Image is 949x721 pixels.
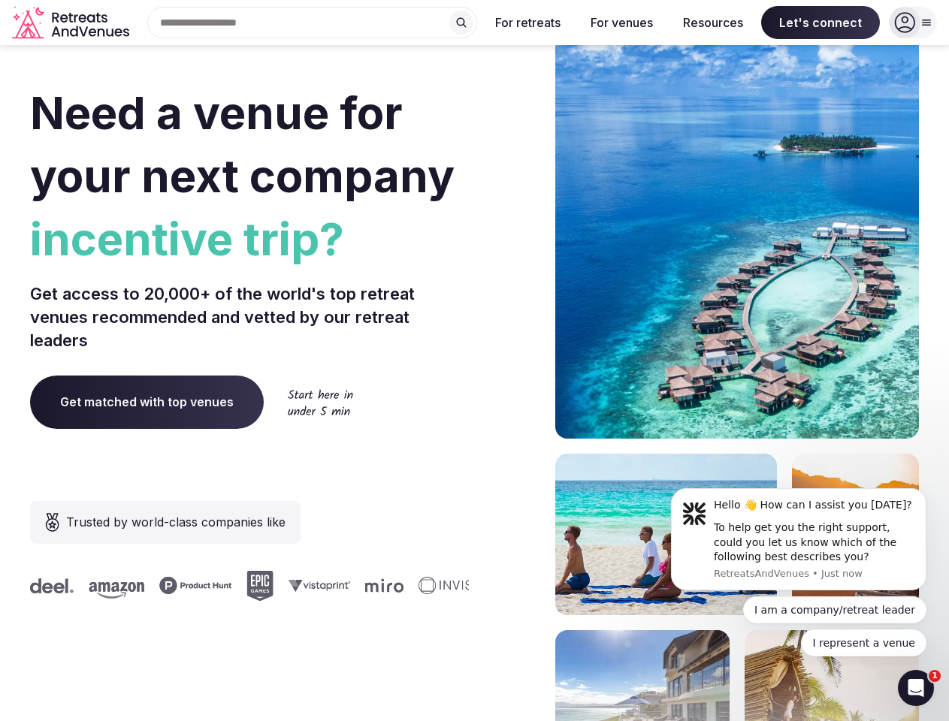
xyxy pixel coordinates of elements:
button: Resources [671,6,755,39]
button: For venues [579,6,665,39]
span: Need a venue for your next company [30,86,455,203]
span: 1 [929,670,941,682]
button: For retreats [483,6,573,39]
svg: Epic Games company logo [246,571,274,601]
svg: Deel company logo [30,578,74,593]
span: incentive trip? [30,207,469,270]
a: Get matched with top venues [30,376,264,428]
img: yoga on tropical beach [555,454,777,615]
p: Get access to 20,000+ of the world's top retreat venues recommended and vetted by our retreat lea... [30,282,469,351]
svg: Vistaprint company logo [289,579,350,592]
span: Trusted by world-class companies like [66,513,286,531]
svg: Miro company logo [365,578,403,593]
iframe: Intercom live chat [898,670,934,706]
iframe: Intercom notifications message [648,475,949,665]
svg: Invisible company logo [419,577,501,595]
svg: Retreats and Venues company logo [12,6,132,40]
img: woman sitting in back of truck with camels [792,454,919,615]
a: Visit the homepage [12,6,132,40]
span: Let's connect [761,6,880,39]
img: Start here in under 5 min [288,389,353,415]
